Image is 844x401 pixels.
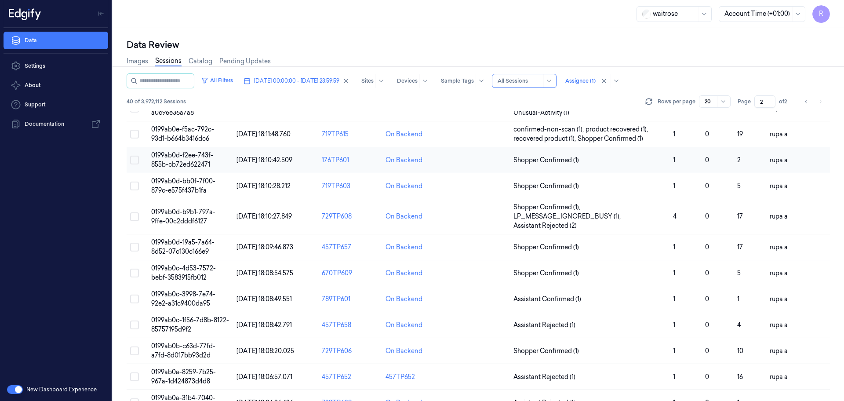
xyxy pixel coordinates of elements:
[322,346,378,356] div: 729TP606
[322,295,378,304] div: 789TP601
[705,104,709,112] span: 0
[705,243,709,251] span: 0
[130,243,139,252] button: Select row
[705,212,709,220] span: 0
[737,156,741,164] span: 2
[737,269,741,277] span: 5
[386,212,422,221] div: On Backend
[4,57,108,75] a: Settings
[130,156,139,164] button: Select row
[236,269,293,277] span: [DATE] 18:08:54.575
[705,373,709,381] span: 0
[770,373,788,381] span: rupa a
[151,264,216,281] span: 0199ab0c-4d53-7572-bebf-3583915fb012
[130,269,139,277] button: Select row
[151,290,215,307] span: 0199ab0c-3998-7e74-92e2-a31c9400da95
[151,238,215,255] span: 0199ab0d-19a5-7a64-8d52-07c130c166e9
[673,243,675,251] span: 1
[513,269,579,278] span: Shopper Confirmed (1)
[770,212,788,220] span: rupa a
[513,346,579,356] span: Shopper Confirmed (1)
[578,134,643,143] span: Shopper Confirmed (1)
[151,208,215,225] span: 0199ab0d-b9b1-797a-9ffe-00c2dddf6127
[236,347,294,355] span: [DATE] 18:08:20.025
[130,372,139,381] button: Select row
[513,221,577,230] span: Assistant Rejected (2)
[738,98,751,106] span: Page
[386,321,422,330] div: On Backend
[322,243,378,252] div: 457TP657
[127,98,186,106] span: 40 of 3,972,112 Sessions
[127,39,830,51] div: Data Review
[322,321,378,330] div: 457TP658
[705,347,709,355] span: 0
[322,130,378,139] div: 719TP615
[770,156,788,164] span: rupa a
[737,321,741,329] span: 4
[673,156,675,164] span: 1
[236,212,292,220] span: [DATE] 18:10:27.849
[673,182,675,190] span: 1
[673,212,677,220] span: 4
[236,295,292,303] span: [DATE] 18:08:49.551
[770,321,788,329] span: rupa a
[812,5,830,23] button: R
[513,108,569,117] span: Unusual-Activity (1)
[151,151,213,168] span: 0199ab0d-f2ee-743f-855b-cb72ed622471
[737,104,739,112] span: 1
[673,295,675,303] span: 1
[198,73,236,87] button: All Filters
[513,203,582,212] span: Shopper Confirmed (1) ,
[130,130,139,139] button: Select row
[386,346,422,356] div: On Backend
[386,130,422,139] div: On Backend
[4,77,108,94] button: About
[4,96,108,113] a: Support
[254,77,339,85] span: [DATE] 00:00:00 - [DATE] 23:59:59
[219,57,271,66] a: Pending Updates
[513,243,579,252] span: Shopper Confirmed (1)
[705,269,709,277] span: 0
[151,177,215,194] span: 0199ab0d-bb0f-7f00-879c-e575f437b1fa
[586,125,650,134] span: product recovered (1) ,
[705,182,709,190] span: 0
[513,212,622,221] span: LP_MESSAGE_IGNORED_BUSY (1) ,
[130,212,139,221] button: Select row
[386,295,422,304] div: On Backend
[236,373,292,381] span: [DATE] 18:06:57.071
[673,130,675,138] span: 1
[386,269,422,278] div: On Backend
[236,243,293,251] span: [DATE] 18:09:46.873
[737,243,743,251] span: 17
[800,95,812,108] button: Go to previous page
[322,156,378,165] div: 176TP601
[127,57,148,66] a: Images
[94,7,108,21] button: Toggle Navigation
[322,372,378,382] div: 457TP652
[658,98,695,106] p: Rows per page
[130,321,139,329] button: Select row
[705,321,709,329] span: 0
[737,347,743,355] span: 10
[4,32,108,49] a: Data
[673,104,675,112] span: 1
[770,295,788,303] span: rupa a
[151,316,229,333] span: 0199ab0c-1f56-7d8b-8122-85757195d9f2
[386,182,422,191] div: On Backend
[705,295,709,303] span: 0
[737,182,741,190] span: 5
[513,156,579,165] span: Shopper Confirmed (1)
[513,321,575,330] span: Assistant Rejected (1)
[673,269,675,277] span: 1
[513,125,586,134] span: confirmed-non-scan (1) ,
[386,243,422,252] div: On Backend
[737,212,743,220] span: 17
[236,104,292,112] span: [DATE] 18:12:40.878
[513,372,575,382] span: Assistant Rejected (1)
[673,347,675,355] span: 1
[770,347,788,355] span: rupa a
[155,56,182,66] a: Sessions
[737,130,743,138] span: 19
[151,125,214,142] span: 0199ab0e-f5ac-792c-93d1-b664b3416dc6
